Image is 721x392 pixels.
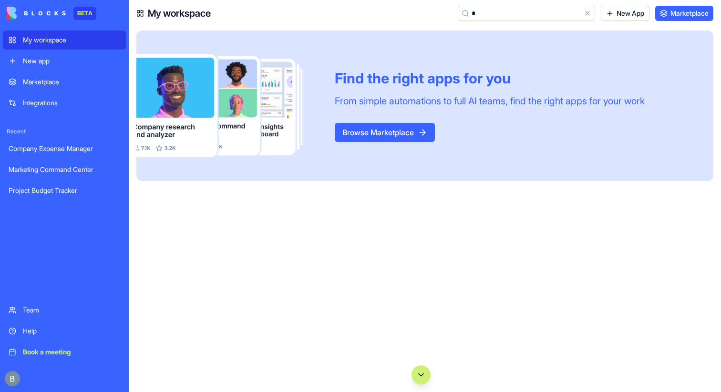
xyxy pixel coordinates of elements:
a: BETA [7,7,96,20]
div: Marketplace [23,77,120,87]
a: Company Expense Manager [3,139,126,158]
div: Company Expense Manager [9,144,120,153]
a: My workspace [3,30,126,50]
a: Marketplace [655,6,713,21]
a: New App [601,6,649,21]
a: Marketing Command Center [3,160,126,179]
div: Integrations [23,98,120,108]
button: Scroll to bottom [412,365,431,384]
a: Marketplace [3,72,126,91]
span: Recent [3,128,126,135]
a: Project Budget Tracker [3,181,126,200]
div: Marketing Command Center [9,165,120,174]
a: Book a meeting [3,342,126,362]
button: Browse Marketplace [335,123,435,142]
a: Team [3,301,126,320]
div: Find the right apps for you [335,70,645,87]
a: Help [3,322,126,341]
a: New app [3,51,126,70]
div: BETA [73,7,96,20]
div: Book a meeting [23,347,120,357]
div: My workspace [23,35,120,45]
h4: My workspace [148,7,211,20]
div: Project Budget Tracker [9,186,120,195]
a: Browse Marketplace [335,128,435,137]
img: logo [7,7,66,20]
a: Integrations [3,93,126,112]
img: ACg8ocIug40qN1SCXJiinWdltW7QsPxROn8ZAVDlgOtPD8eQfXIZmw=s96-c [5,371,20,386]
div: Help [23,326,120,336]
div: From simple automations to full AI teams, find the right apps for your work [335,94,645,108]
div: Team [23,305,120,315]
div: New app [23,56,120,66]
